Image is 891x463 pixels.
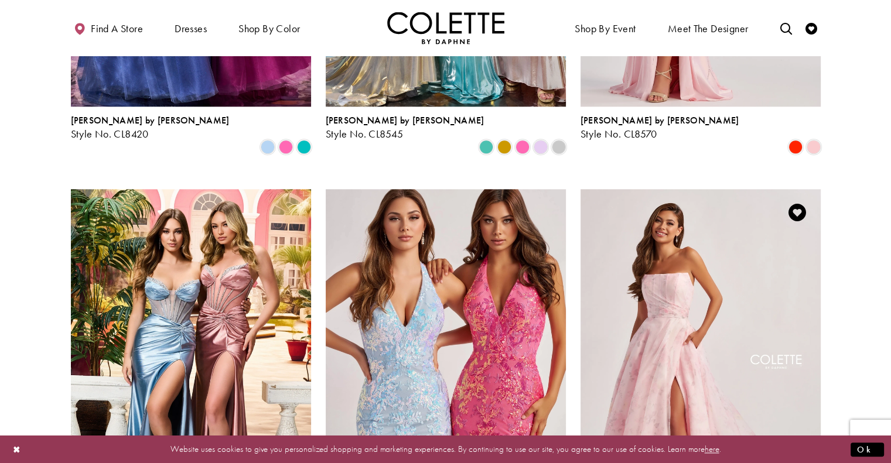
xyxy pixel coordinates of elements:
a: Meet the designer [665,12,752,44]
i: Scarlet [788,140,803,154]
i: Silver [552,140,566,154]
i: Gold [497,140,511,154]
img: Colette by Daphne [387,12,504,44]
span: Style No. CL8545 [326,127,404,140]
a: Check Wishlist [803,12,820,44]
span: Shop By Event [572,12,639,44]
a: Visit Home Page [387,12,504,44]
a: Add to Wishlist [785,200,810,225]
span: Dresses [175,23,207,35]
button: Close Dialog [7,439,27,459]
span: Shop By Event [575,23,636,35]
div: Colette by Daphne Style No. CL8420 [71,115,230,140]
i: Pink [279,140,293,154]
span: Dresses [172,12,210,44]
span: Shop by color [238,23,300,35]
span: Style No. CL8570 [581,127,657,140]
p: Website uses cookies to give you personalized shopping and marketing experiences. By continuing t... [84,441,807,457]
a: here [705,443,719,455]
i: Aqua [479,140,493,154]
a: Find a store [71,12,146,44]
span: Find a store [91,23,143,35]
i: Pink [516,140,530,154]
span: Meet the designer [668,23,749,35]
a: Toggle search [777,12,794,44]
button: Submit Dialog [851,442,884,457]
span: Shop by color [235,12,303,44]
span: [PERSON_NAME] by [PERSON_NAME] [581,114,739,126]
i: Jade [297,140,311,154]
i: Ice Pink [807,140,821,154]
span: [PERSON_NAME] by [PERSON_NAME] [326,114,484,126]
div: Colette by Daphne Style No. CL8570 [581,115,739,140]
i: Periwinkle [261,140,275,154]
i: Lilac [534,140,548,154]
div: Colette by Daphne Style No. CL8545 [326,115,484,140]
span: Style No. CL8420 [71,127,149,140]
span: [PERSON_NAME] by [PERSON_NAME] [71,114,230,126]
